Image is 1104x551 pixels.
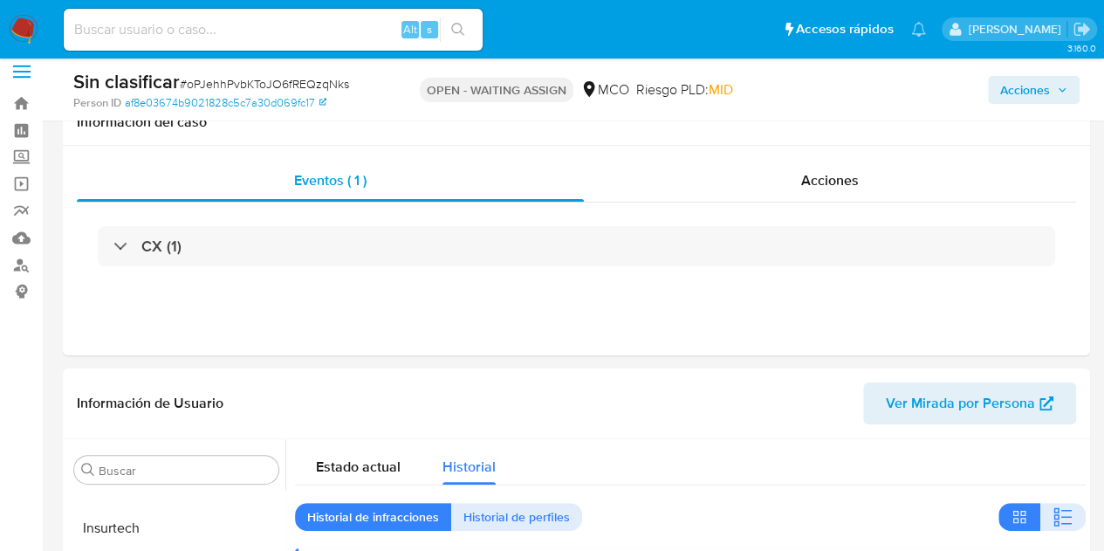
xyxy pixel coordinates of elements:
span: Ver Mirada por Persona [886,382,1035,424]
h3: CX (1) [141,237,182,256]
button: Ver Mirada por Persona [863,382,1076,424]
span: Accesos rápidos [796,20,894,38]
span: Acciones [801,170,859,190]
span: Acciones [1000,76,1050,104]
button: Insurtech [67,507,285,549]
button: search-icon [440,17,476,42]
h1: Información de Usuario [77,395,223,412]
a: Salir [1073,20,1091,38]
span: # oPJehhPvbKToJO6fREQzqNks [180,75,349,93]
h1: Información del caso [77,114,1076,131]
div: MCO [580,80,629,100]
input: Buscar usuario o caso... [64,18,483,41]
button: Buscar [81,463,95,477]
b: Person ID [73,95,121,111]
p: marcela.perdomo@mercadolibre.com.co [968,21,1066,38]
span: Alt [403,21,417,38]
b: Sin clasificar [73,67,180,95]
span: Eventos ( 1 ) [294,170,367,190]
button: Acciones [988,76,1080,104]
div: CX (1) [98,226,1055,266]
span: MID [709,79,733,100]
p: OPEN - WAITING ASSIGN [420,78,573,102]
a: af8e03674b9021828c5c7a30d069fc17 [125,95,326,111]
input: Buscar [99,463,271,479]
span: s [427,21,432,38]
a: Notificaciones [911,22,926,37]
span: Riesgo PLD: [636,80,733,100]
